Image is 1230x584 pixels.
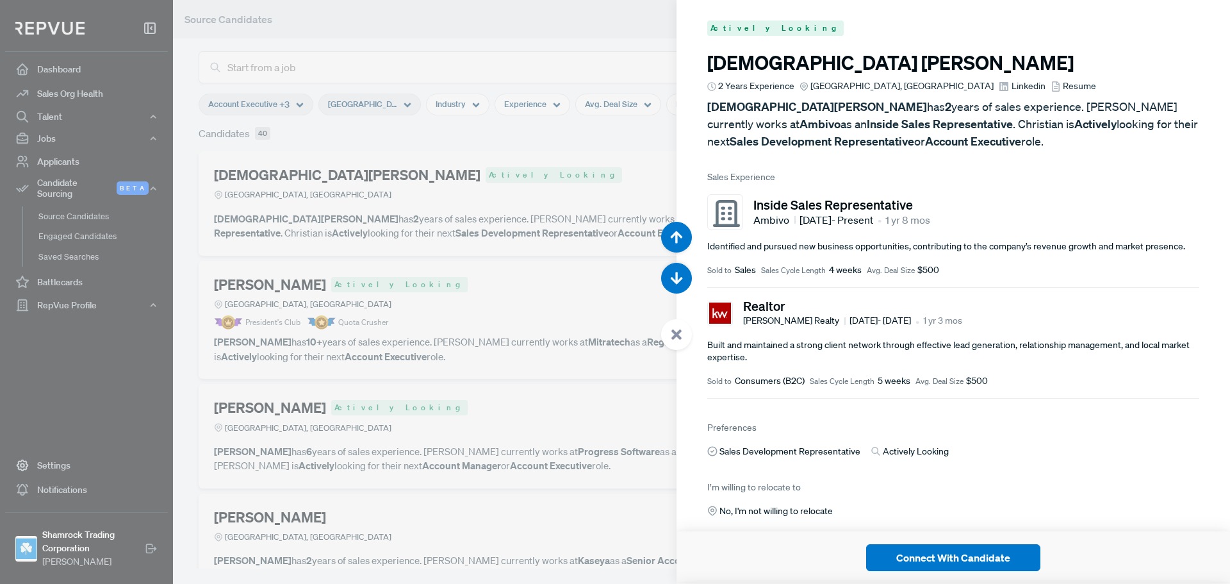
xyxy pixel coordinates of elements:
[753,212,796,228] span: Ambivo
[915,313,919,329] article: •
[735,263,756,277] span: Sales
[917,263,939,277] span: $500
[1051,79,1096,93] a: Resume
[730,134,914,149] strong: Sales Development Representative
[707,21,844,36] span: Actively Looking
[707,265,732,276] span: Sold to
[707,99,927,114] strong: [DEMOGRAPHIC_DATA][PERSON_NAME]
[707,240,1199,253] p: Identified and pursued new business opportunities, contributing to the company’s revenue growth a...
[999,79,1045,93] a: Linkedin
[707,51,1199,74] h3: [DEMOGRAPHIC_DATA] [PERSON_NAME]
[761,265,826,276] span: Sales Cycle Length
[743,314,846,328] span: [PERSON_NAME] Realty
[829,263,862,277] span: 4 weeks
[1074,117,1117,131] strong: Actively
[867,117,1013,131] strong: Inside Sales Representative
[799,212,873,228] span: [DATE] - Present
[718,79,794,93] span: 2 Years Experience
[719,505,833,518] span: No, I'm not willing to relocate
[799,117,840,131] strong: Ambivo
[707,422,757,433] span: Preferences
[743,298,962,313] h5: Realtor
[719,445,860,458] span: Sales Development Representative
[915,376,963,387] span: Avg. Deal Size
[866,544,1040,571] button: Connect With Candidate
[925,134,1021,149] strong: Account Executive
[735,374,805,388] span: Consumers (B2C)
[707,339,1199,364] p: Built and maintained a strong client network through effective lead generation, relationship mana...
[885,212,930,228] span: 1 yr 8 mos
[707,481,801,493] span: I’m willing to relocate to
[867,265,915,276] span: Avg. Deal Size
[709,303,730,324] img: Keller Williams Realty
[923,314,962,328] span: 1 yr 3 mos
[810,79,994,93] span: [GEOGRAPHIC_DATA], [GEOGRAPHIC_DATA]
[1063,79,1096,93] span: Resume
[810,376,874,387] span: Sales Cycle Length
[883,445,949,458] span: Actively Looking
[707,376,732,387] span: Sold to
[753,197,930,212] h5: Inside Sales Representative
[878,212,881,228] article: •
[1012,79,1045,93] span: Linkedin
[878,374,910,388] span: 5 weeks
[707,171,1199,184] span: Sales Experience
[966,374,988,388] span: $500
[707,98,1199,150] p: has years of sales experience. [PERSON_NAME] currently works at as an . Christian is looking for ...
[849,314,911,328] span: [DATE] - [DATE]
[945,99,951,114] strong: 2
